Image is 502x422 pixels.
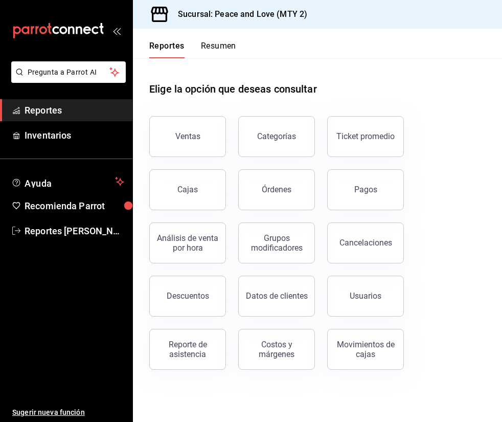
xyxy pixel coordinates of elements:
[238,116,315,157] button: Categorías
[334,340,397,359] div: Movimientos de cajas
[336,131,395,141] div: Ticket promedio
[149,41,236,58] div: navigation tabs
[238,169,315,210] button: Órdenes
[149,116,226,157] button: Ventas
[201,41,236,58] button: Resumen
[238,276,315,317] button: Datos de clientes
[149,81,317,97] h1: Elige la opción que deseas consultar
[175,131,200,141] div: Ventas
[7,74,126,85] a: Pregunta a Parrot AI
[112,27,121,35] button: open_drawer_menu
[177,184,198,196] div: Cajas
[327,276,404,317] button: Usuarios
[28,67,110,78] span: Pregunta a Parrot AI
[25,175,111,188] span: Ayuda
[262,185,291,194] div: Órdenes
[149,223,226,263] button: Análisis de venta por hora
[25,224,124,238] span: Reportes [PERSON_NAME]
[11,61,126,83] button: Pregunta a Parrot AI
[257,131,296,141] div: Categorías
[12,407,124,418] span: Sugerir nueva función
[350,291,381,301] div: Usuarios
[339,238,392,248] div: Cancelaciones
[327,169,404,210] button: Pagos
[170,8,307,20] h3: Sucursal: Peace and Love (MTY 2)
[245,233,308,253] div: Grupos modificadores
[25,103,124,117] span: Reportes
[167,291,209,301] div: Descuentos
[354,185,377,194] div: Pagos
[327,223,404,263] button: Cancelaciones
[149,169,226,210] a: Cajas
[149,276,226,317] button: Descuentos
[149,41,185,58] button: Reportes
[327,329,404,370] button: Movimientos de cajas
[245,340,308,359] div: Costos y márgenes
[238,223,315,263] button: Grupos modificadores
[156,340,219,359] div: Reporte de asistencia
[156,233,219,253] div: Análisis de venta por hora
[246,291,308,301] div: Datos de clientes
[25,199,124,213] span: Recomienda Parrot
[238,329,315,370] button: Costos y márgenes
[25,128,124,142] span: Inventarios
[149,329,226,370] button: Reporte de asistencia
[327,116,404,157] button: Ticket promedio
